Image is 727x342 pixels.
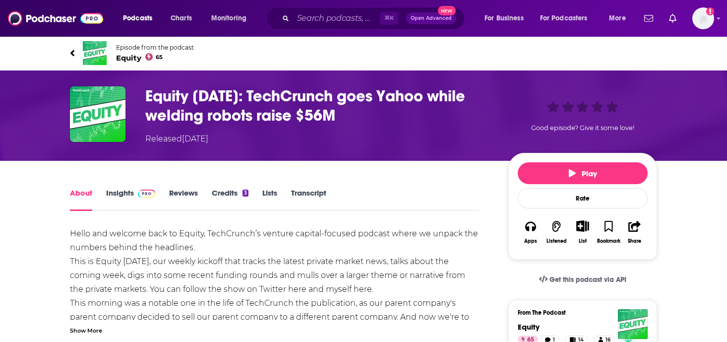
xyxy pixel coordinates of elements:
[211,11,246,25] span: Monitoring
[145,133,208,145] div: Released [DATE]
[106,188,155,211] a: InsightsPodchaser Pro
[169,188,198,211] a: Reviews
[706,7,714,15] svg: Add a profile image
[524,238,537,244] div: Apps
[546,238,567,244] div: Listened
[602,10,638,26] button: open menu
[570,214,596,250] div: Show More ButtonList
[212,188,248,211] a: Credits3
[665,10,680,27] a: Show notifications dropdown
[293,10,380,26] input: Search podcasts, credits, & more...
[569,169,597,178] span: Play
[116,53,194,63] span: Equity
[116,44,194,51] span: Episode from the podcast
[622,214,648,250] button: Share
[640,10,657,27] a: Show notifications dropdown
[534,10,602,26] button: open menu
[518,188,648,208] div: Rate
[116,10,165,26] button: open menu
[478,10,536,26] button: open menu
[438,6,456,15] span: New
[70,188,92,211] a: About
[692,7,714,29] button: Show profile menu
[597,238,620,244] div: Bookmark
[518,322,540,332] a: Equity
[242,190,248,197] div: 3
[596,214,621,250] button: Bookmark
[262,188,277,211] a: Lists
[275,7,474,30] div: Search podcasts, credits, & more...
[485,11,524,25] span: For Business
[549,275,626,284] span: Get this podcast via API
[406,12,456,24] button: Open AdvancedNew
[518,309,640,316] h3: From The Podcast
[518,214,544,250] button: Apps
[171,11,192,25] span: Charts
[138,190,155,198] img: Podchaser Pro
[411,16,452,21] span: Open Advanced
[609,11,626,25] span: More
[83,41,107,65] img: Equity
[291,188,326,211] a: Transcript
[164,10,198,26] a: Charts
[628,238,641,244] div: Share
[156,55,163,60] span: 65
[572,220,593,231] button: Show More Button
[692,7,714,29] img: User Profile
[544,214,569,250] button: Listened
[518,162,648,184] button: Play
[70,41,657,65] a: EquityEpisode from the podcastEquity65
[380,12,398,25] span: ⌘ K
[540,11,588,25] span: For Podcasters
[692,7,714,29] span: Logged in as NickG
[579,238,587,244] div: List
[145,86,492,125] h1: Equity Monday: TechCrunch goes Yahoo while welding robots raise $56M
[8,9,103,28] img: Podchaser - Follow, Share and Rate Podcasts
[618,309,648,339] img: Equity
[531,124,634,132] span: Good episode? Give it some love!
[123,11,152,25] span: Podcasts
[204,10,259,26] button: open menu
[70,86,125,142] img: Equity Monday: TechCrunch goes Yahoo while welding robots raise $56M
[531,268,634,292] a: Get this podcast via API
